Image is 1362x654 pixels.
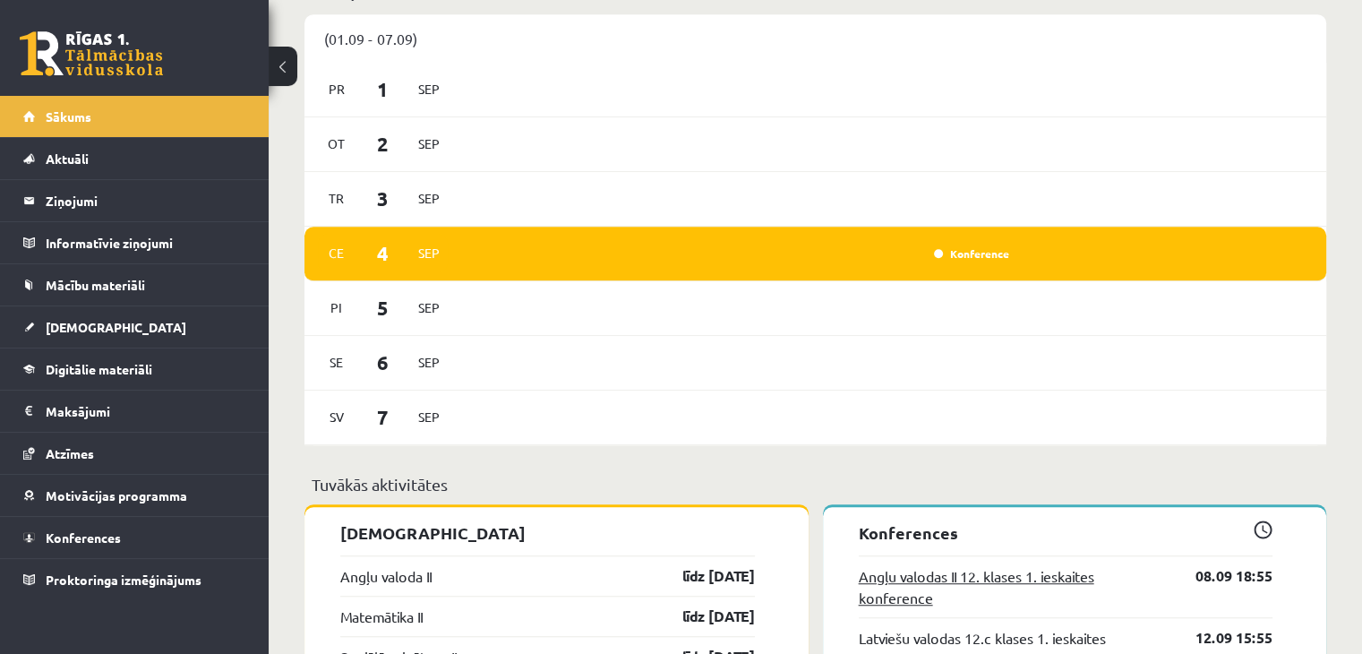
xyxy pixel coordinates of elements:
[651,606,755,627] a: līdz [DATE]
[46,445,94,461] span: Atzīmes
[340,565,432,587] a: Angļu valoda II
[318,349,355,376] span: Se
[20,31,163,76] a: Rīgas 1. Tālmācības vidusskola
[23,180,246,221] a: Ziņojumi
[46,391,246,432] legend: Maksājumi
[651,565,755,587] a: līdz [DATE]
[410,294,448,322] span: Sep
[318,75,355,103] span: Pr
[46,108,91,125] span: Sākums
[318,239,355,267] span: Ce
[340,606,423,627] a: Matemātika II
[46,180,246,221] legend: Ziņojumi
[410,185,448,212] span: Sep
[23,433,246,474] a: Atzīmes
[355,184,411,213] span: 3
[934,246,1009,261] a: Konference
[355,293,411,323] span: 5
[318,294,355,322] span: Pi
[23,264,246,305] a: Mācību materiāli
[355,402,411,432] span: 7
[340,521,755,545] p: [DEMOGRAPHIC_DATA]
[410,403,448,431] span: Sep
[318,185,355,212] span: Tr
[1169,627,1272,649] a: 12.09 15:55
[46,151,89,167] span: Aktuāli
[46,319,186,335] span: [DEMOGRAPHIC_DATA]
[1169,565,1272,587] a: 08.09 18:55
[355,74,411,104] span: 1
[23,475,246,516] a: Motivācijas programma
[410,349,448,376] span: Sep
[410,75,448,103] span: Sep
[312,472,1319,496] p: Tuvākās aktivitātes
[23,517,246,558] a: Konferences
[46,277,145,293] span: Mācību materiāli
[410,239,448,267] span: Sep
[859,521,1273,545] p: Konferences
[410,130,448,158] span: Sep
[859,565,1169,608] a: Angļu valodas II 12. klases 1. ieskaites konference
[46,487,187,503] span: Motivācijas programma
[46,361,152,377] span: Digitālie materiāli
[304,14,1326,63] div: (01.09 - 07.09)
[355,348,411,377] span: 6
[355,129,411,159] span: 2
[23,96,246,137] a: Sākums
[355,238,411,268] span: 4
[23,349,246,390] a: Digitālie materiāli
[46,572,201,588] span: Proktoringa izmēģinājums
[318,403,355,431] span: Sv
[318,130,355,158] span: Ot
[23,138,246,179] a: Aktuāli
[23,306,246,348] a: [DEMOGRAPHIC_DATA]
[46,222,246,263] legend: Informatīvie ziņojumi
[46,529,121,546] span: Konferences
[23,559,246,600] a: Proktoringa izmēģinājums
[23,222,246,263] a: Informatīvie ziņojumi
[23,391,246,432] a: Maksājumi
